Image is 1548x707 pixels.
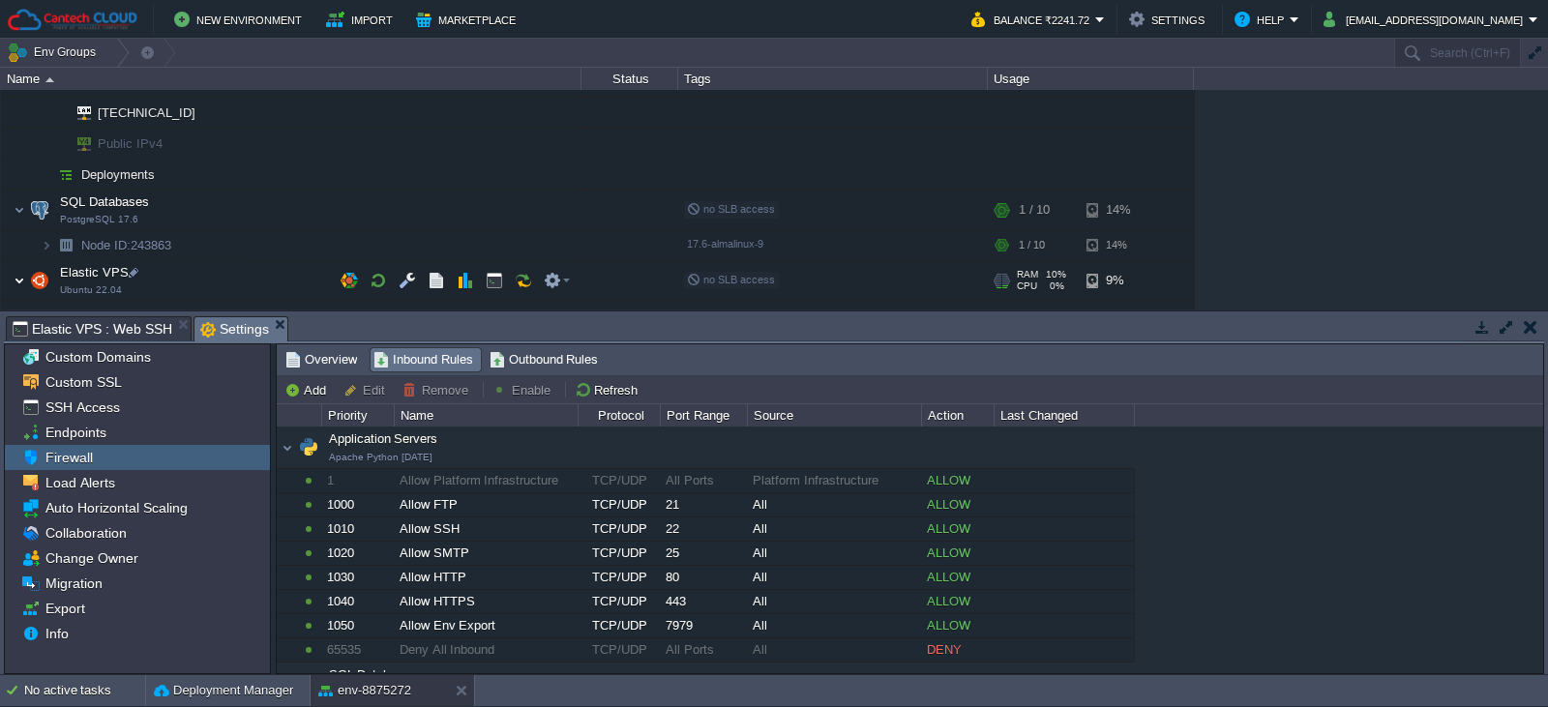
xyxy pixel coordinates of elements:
[402,381,474,398] button: Remove
[52,129,64,159] img: AMDAwAAAACH5BAEAAAAALAAAAAABAAEAAAICRAEAOw==
[395,469,577,492] div: Allow Platform Infrastructure
[395,542,577,565] div: Allow SMTP
[58,265,132,280] a: Elastic VPSUbuntu 22.04
[579,542,659,565] div: TCP/UDP
[748,590,920,613] div: All
[42,348,154,366] a: Custom Domains
[748,542,920,565] div: All
[395,517,577,541] div: Allow SSH
[492,381,556,398] button: Enable
[45,77,54,82] img: AMDAwAAAACH5BAEAAAAALAAAAAABAAEAAAICRAEAOw==
[41,160,52,190] img: AMDAwAAAACH5BAEAAAAALAAAAAABAAEAAAICRAEAOw==
[1017,280,1037,292] span: CPU
[1019,301,1045,331] div: 2 / 11
[343,381,391,398] button: Edit
[373,349,473,370] span: Inbound Rules
[748,614,920,637] div: All
[396,404,578,427] div: Name
[580,404,660,427] div: Protocol
[14,261,25,300] img: AMDAwAAAACH5BAEAAAAALAAAAAABAAEAAAICRAEAOw==
[326,8,399,31] button: Import
[52,98,64,128] img: AMDAwAAAACH5BAEAAAAALAAAAAABAAEAAAICRAEAOw==
[662,404,747,427] div: Port Range
[52,301,79,331] img: AMDAwAAAACH5BAEAAAAALAAAAAABAAEAAAICRAEAOw==
[81,238,131,252] span: Node ID:
[42,373,125,391] a: Custom SSL
[284,381,332,398] button: Add
[13,317,172,340] span: Elastic VPS : Web SSH
[58,264,132,280] span: Elastic VPS
[1019,191,1050,229] div: 1 / 10
[26,261,53,300] img: AMDAwAAAACH5BAEAAAAALAAAAAABAAEAAAICRAEAOw==
[579,469,659,492] div: TCP/UDP
[42,449,96,466] a: Firewall
[922,469,993,492] div: ALLOW
[1087,230,1149,260] div: 14%
[329,452,432,462] span: Apache Python [DATE]
[174,8,308,31] button: New Environment
[1087,261,1149,300] div: 9%
[41,301,52,331] img: AMDAwAAAACH5BAEAAAAALAAAAAABAAEAAAICRAEAOw==
[42,549,141,567] a: Change Owner
[687,309,713,320] span: 22.04
[42,524,130,542] span: Collaboration
[58,193,152,210] span: SQL Databases
[1017,269,1038,280] span: RAM
[661,493,746,516] div: 21
[661,638,746,662] div: All Ports
[1087,191,1149,229] div: 14%
[64,129,91,159] img: AMDAwAAAACH5BAEAAAAALAAAAAABAAEAAAICRAEAOw==
[322,590,393,613] div: 1040
[1087,301,1149,331] div: 9%
[154,681,293,700] button: Deployment Manager
[42,424,109,441] a: Endpoints
[79,308,174,324] span: 243864
[971,8,1095,31] button: Balance ₹2241.72
[1019,230,1045,260] div: 1 / 10
[490,349,599,370] span: Outbound Rules
[416,8,521,31] button: Marketplace
[52,160,79,190] img: AMDAwAAAACH5BAEAAAAALAAAAAABAAEAAAICRAEAOw==
[96,98,198,128] span: [TECHNICAL_ID]
[318,681,411,700] button: env-8875272
[687,203,775,215] span: no SLB access
[24,675,145,706] div: No active tasks
[52,230,79,260] img: AMDAwAAAACH5BAEAAAAALAAAAAABAAEAAAICRAEAOw==
[298,667,417,699] span: SQL Databases
[582,68,677,90] div: Status
[42,398,123,416] a: SSH Access
[395,566,577,589] div: Allow HTTP
[322,542,393,565] div: 1020
[395,590,577,613] div: Allow HTTPS
[579,566,659,589] div: TCP/UDP
[322,469,393,492] div: 1
[79,237,174,253] span: 243863
[923,404,994,427] div: Action
[579,614,659,637] div: TCP/UDP
[661,542,746,565] div: 25
[989,68,1193,90] div: Usage
[42,600,88,617] span: Export
[922,517,993,541] div: ALLOW
[14,191,25,229] img: AMDAwAAAACH5BAEAAAAALAAAAAABAAEAAAICRAEAOw==
[285,349,357,370] span: Overview
[1046,269,1066,280] span: 10%
[323,404,394,427] div: Priority
[748,566,920,589] div: All
[996,404,1134,427] div: Last Changed
[60,284,122,296] span: Ubuntu 22.04
[679,68,987,90] div: Tags
[687,274,775,285] span: no SLB access
[42,625,72,642] a: Info
[748,638,920,662] div: All
[200,317,269,341] span: Settings
[79,166,158,183] a: Deployments
[42,499,191,516] a: Auto Horizontal Scaling
[922,590,993,613] div: ALLOW
[26,191,53,229] img: AMDAwAAAACH5BAEAAAAALAAAAAABAAEAAAICRAEAOw==
[79,308,174,324] a: Node ID:243864
[579,517,659,541] div: TCP/UDP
